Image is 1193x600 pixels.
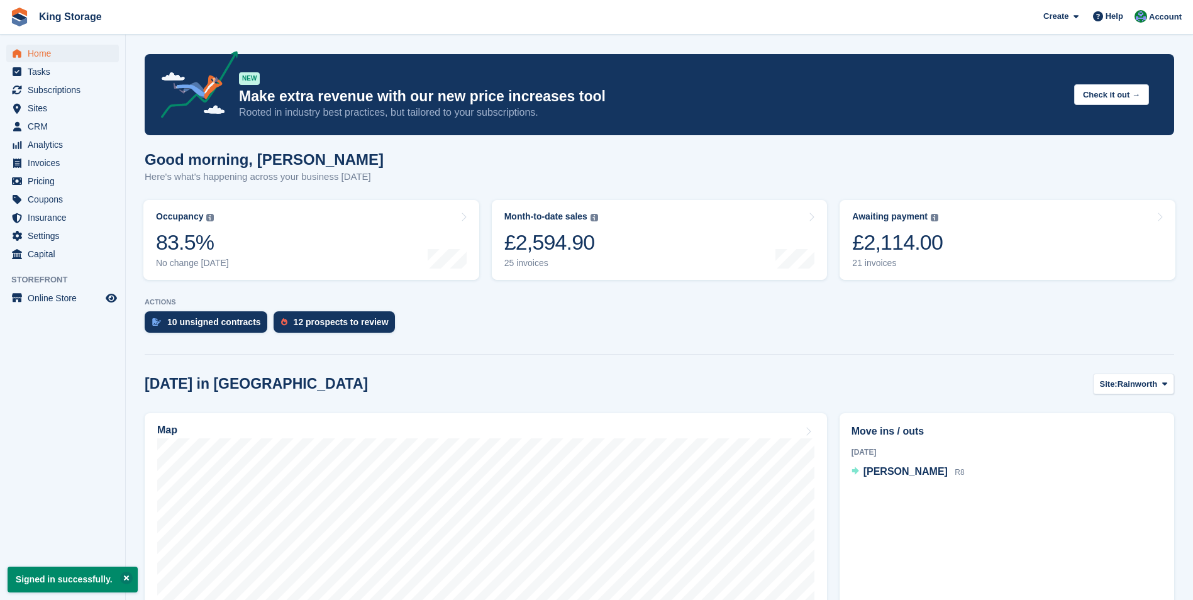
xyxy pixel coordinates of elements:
[1118,378,1158,391] span: Rainworth
[28,154,103,172] span: Invoices
[239,106,1064,119] p: Rooted in industry best practices, but tailored to your subscriptions.
[6,172,119,190] a: menu
[145,298,1174,306] p: ACTIONS
[28,81,103,99] span: Subscriptions
[28,136,103,153] span: Analytics
[274,311,401,339] a: 12 prospects to review
[6,227,119,245] a: menu
[6,99,119,117] a: menu
[10,8,29,26] img: stora-icon-8386f47178a22dfd0bd8f6a31ec36ba5ce8667c1dd55bd0f319d3a0aa187defe.svg
[167,317,261,327] div: 10 unsigned contracts
[28,99,103,117] span: Sites
[1093,374,1174,394] button: Site: Rainworth
[28,289,103,307] span: Online Store
[852,424,1162,439] h2: Move ins / outs
[1074,84,1149,105] button: Check it out →
[6,154,119,172] a: menu
[504,211,587,222] div: Month-to-date sales
[852,464,965,481] a: [PERSON_NAME] R8
[28,191,103,208] span: Coupons
[239,87,1064,106] p: Make extra revenue with our new price increases tool
[504,258,598,269] div: 25 invoices
[281,318,287,326] img: prospect-51fa495bee0391a8d652442698ab0144808aea92771e9ea1ae160a38d050c398.svg
[6,45,119,62] a: menu
[852,258,943,269] div: 21 invoices
[6,209,119,226] a: menu
[28,227,103,245] span: Settings
[156,211,203,222] div: Occupancy
[145,375,368,392] h2: [DATE] in [GEOGRAPHIC_DATA]
[852,230,943,255] div: £2,114.00
[931,214,938,221] img: icon-info-grey-7440780725fd019a000dd9b08b2336e03edf1995a4989e88bcd33f0948082b44.svg
[145,151,384,168] h1: Good morning, [PERSON_NAME]
[6,81,119,99] a: menu
[6,118,119,135] a: menu
[28,63,103,81] span: Tasks
[156,230,229,255] div: 83.5%
[34,6,107,27] a: King Storage
[28,118,103,135] span: CRM
[145,311,274,339] a: 10 unsigned contracts
[1106,10,1123,23] span: Help
[143,200,479,280] a: Occupancy 83.5% No change [DATE]
[28,45,103,62] span: Home
[8,567,138,592] p: Signed in successfully.
[294,317,389,327] div: 12 prospects to review
[6,136,119,153] a: menu
[150,51,238,123] img: price-adjustments-announcement-icon-8257ccfd72463d97f412b2fc003d46551f7dbcb40ab6d574587a9cd5c0d94...
[1135,10,1147,23] img: John King
[104,291,119,306] a: Preview store
[239,72,260,85] div: NEW
[6,245,119,263] a: menu
[145,170,384,184] p: Here's what's happening across your business [DATE]
[6,289,119,307] a: menu
[852,211,928,222] div: Awaiting payment
[591,214,598,221] img: icon-info-grey-7440780725fd019a000dd9b08b2336e03edf1995a4989e88bcd33f0948082b44.svg
[504,230,598,255] div: £2,594.90
[11,274,125,286] span: Storefront
[206,214,214,221] img: icon-info-grey-7440780725fd019a000dd9b08b2336e03edf1995a4989e88bcd33f0948082b44.svg
[840,200,1175,280] a: Awaiting payment £2,114.00 21 invoices
[28,245,103,263] span: Capital
[6,63,119,81] a: menu
[852,447,1162,458] div: [DATE]
[6,191,119,208] a: menu
[492,200,828,280] a: Month-to-date sales £2,594.90 25 invoices
[152,318,161,326] img: contract_signature_icon-13c848040528278c33f63329250d36e43548de30e8caae1d1a13099fd9432cc5.svg
[28,172,103,190] span: Pricing
[1149,11,1182,23] span: Account
[156,258,229,269] div: No change [DATE]
[1100,378,1118,391] span: Site:
[157,425,177,436] h2: Map
[863,466,948,477] span: [PERSON_NAME]
[1043,10,1068,23] span: Create
[955,468,964,477] span: R8
[28,209,103,226] span: Insurance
